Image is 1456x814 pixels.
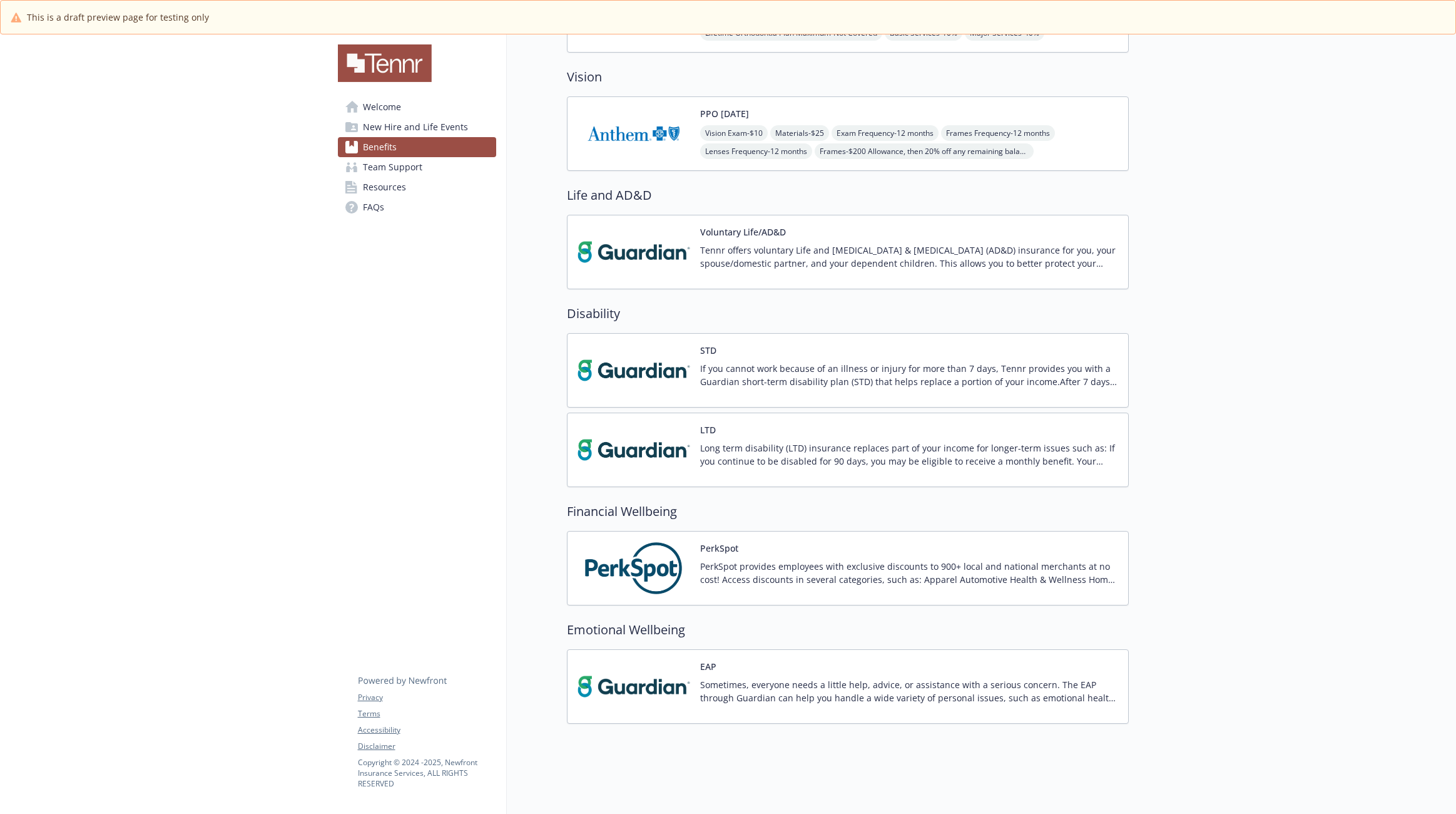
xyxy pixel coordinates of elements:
[358,708,496,719] a: Terms
[363,117,468,137] span: New Hire and Life Events
[27,11,209,24] span: This is a draft preview page for testing only
[578,344,690,397] img: Guardian carrier logo
[363,97,401,117] span: Welcome
[700,678,1118,704] p: Sometimes, everyone needs a little help, advice, or assistance with a serious concern. The EAP th...
[338,177,496,197] a: Resources
[363,177,406,197] span: Resources
[578,423,690,477] img: Guardian carrier logo
[338,197,496,217] a: FAQs
[815,143,1034,159] span: Frames - $200 Allowance, then 20% off any remaining balance
[358,724,496,736] a: Accessibility
[700,660,716,673] button: EAP
[567,186,1129,205] h2: Life and AD&D
[941,125,1055,141] span: Frames Frequency - 12 months
[700,244,1118,270] p: Tennr offers voluntary Life and [MEDICAL_DATA] & [MEDICAL_DATA] (AD&D) insurance for you, your sp...
[363,197,384,217] span: FAQs
[832,125,939,141] span: Exam Frequency - 12 months
[700,143,812,159] span: Lenses Frequency - 12 months
[358,741,496,752] a: Disclaimer
[700,362,1118,388] p: If you cannot work because of an illness or injury for more than 7 days, Tennr provides you with ...
[567,502,1129,521] h2: Financial Wellbeing
[578,542,690,595] img: PerkSpot carrier logo
[363,157,422,177] span: Team Support
[700,107,749,120] button: PPO [DATE]
[338,117,496,137] a: New Hire and Life Events
[363,137,397,157] span: Benefits
[578,107,690,160] img: Anthem Blue Cross carrier logo
[338,157,496,177] a: Team Support
[578,225,690,279] img: Guardian carrier logo
[567,621,1129,639] h2: Emotional Wellbeing
[700,542,738,555] button: PerkSpot
[770,125,829,141] span: Materials - $25
[700,344,716,357] button: STD
[700,125,768,141] span: Vision Exam - $10
[567,304,1129,323] h2: Disability
[338,97,496,117] a: Welcome
[358,692,496,703] a: Privacy
[700,441,1118,468] p: Long term disability (LTD) insurance replaces part of your income for longer-term issues such as:...
[700,560,1118,586] p: PerkSpot provides employees with exclusive discounts to 900+ local and national merchants at no c...
[578,660,690,713] img: Guardian carrier logo
[567,68,1129,86] h2: Vision
[358,757,496,789] p: Copyright © 2024 - 2025 , Newfront Insurance Services, ALL RIGHTS RESERVED
[700,225,786,239] button: Voluntary Life/AD&D
[338,137,496,157] a: Benefits
[700,423,716,436] button: LTD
